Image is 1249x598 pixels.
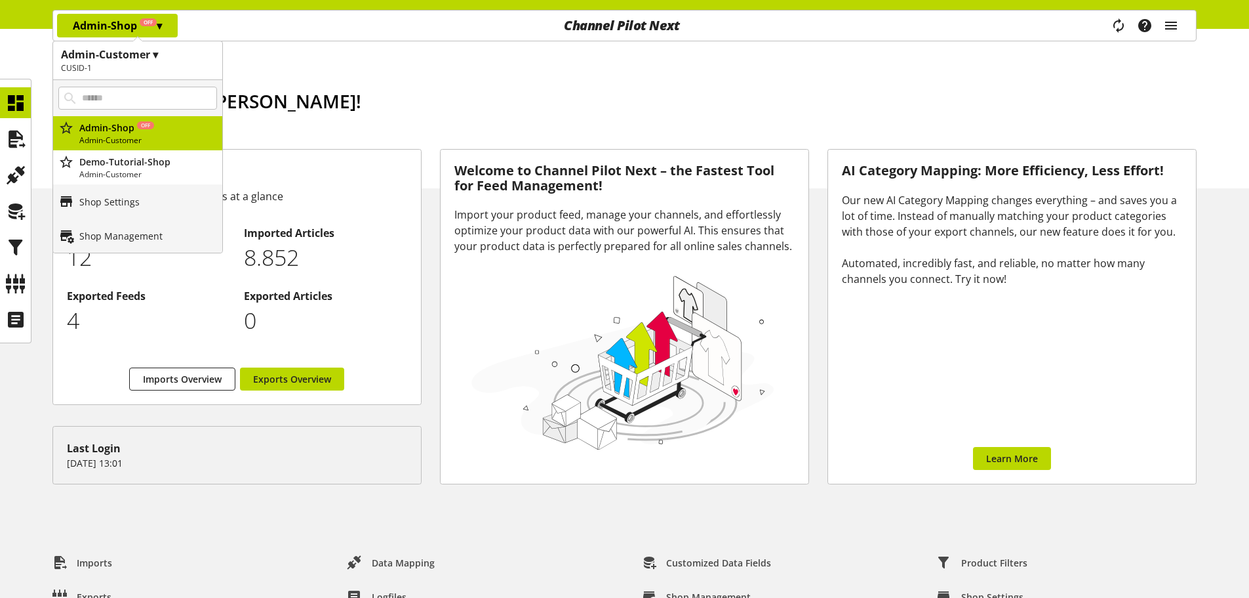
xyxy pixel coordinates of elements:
[240,368,344,391] a: Exports Overview
[244,304,407,337] p: 0
[961,556,1027,570] span: Product Filters
[926,551,1038,574] a: Product Filters
[67,456,407,470] p: [DATE] 13:01
[73,120,1197,136] h2: [DATE] is [DATE]
[253,372,331,386] span: Exports Overview
[141,121,150,129] span: Off
[467,270,778,454] img: 78e1b9dcff1e8392d83655fcfc870417.svg
[79,169,217,181] p: Admin-Customer
[144,18,153,26] span: Off
[73,18,162,33] p: Admin-Shop
[67,163,407,183] h3: Feed Overview
[973,447,1051,470] a: Learn More
[372,556,435,570] span: Data Mapping
[67,304,230,337] p: 4
[67,188,407,204] div: All information about your feeds at a glance
[143,372,222,386] span: Imports Overview
[79,155,217,169] p: Demo-Tutorial-Shop
[61,47,214,62] h1: Admin-Customer ▾
[631,551,782,574] a: Customized Data Fields
[79,229,163,243] p: Shop Management
[53,219,222,253] a: Shop Management
[79,135,217,146] p: Admin-Customer
[244,241,407,274] p: 8852
[244,225,407,241] h2: Imported Articles
[244,288,407,304] h2: Exported Articles
[42,551,123,574] a: Imports
[77,556,112,570] span: Imports
[67,288,230,304] h2: Exported Feeds
[67,241,230,274] p: 12
[157,18,162,33] span: ▾
[454,207,795,254] div: Import your product feed, manage your channels, and effortlessly optimize your product data with ...
[61,62,214,74] h2: CUSID-1
[842,163,1182,179] h3: AI Category Mapping: More Efficiency, Less Effort!
[842,192,1182,287] div: Our new AI Category Mapping changes everything – and saves you a lot of time. Instead of manually...
[454,163,795,193] h3: Welcome to Channel Pilot Next – the Fastest Tool for Feed Management!
[79,121,217,135] p: Admin-Shop
[129,368,235,391] a: Imports Overview
[52,10,1197,41] nav: main navigation
[79,195,140,209] p: Shop Settings
[53,184,222,219] a: Shop Settings
[666,556,771,570] span: Customized Data Fields
[986,452,1038,465] span: Learn More
[67,440,407,456] div: Last Login
[337,551,445,574] a: Data Mapping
